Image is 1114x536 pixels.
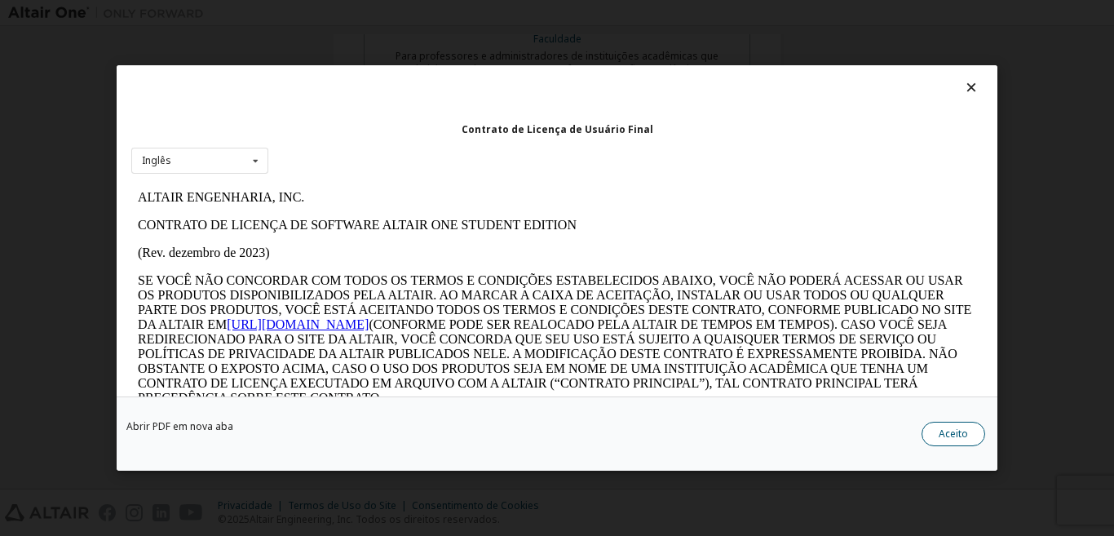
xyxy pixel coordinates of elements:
font: Abrir PDF em nova aba [126,419,233,433]
font: (CONFORME PODE SER REALOCADO PELA ALTAIR DE TEMPOS EM TEMPOS). CASO VOCÊ SEJA REDIRECIONADO PARA ... [7,134,826,221]
font: Inglês [142,153,171,167]
a: Abrir PDF em nova aba [126,422,233,432]
font: Contrato de Licença de Usuário Final [462,122,653,136]
button: Aceito [922,422,985,446]
font: Este Contrato de Licença de Software Altair One Student Edition ("Contrato") é celebrado entre a ... [7,235,836,308]
font: Aceito [939,427,968,441]
font: ALTAIR ENGENHARIA, INC. [7,7,173,20]
a: [URL][DOMAIN_NAME] [95,134,237,148]
font: CONTRATO DE LICENÇA DE SOFTWARE ALTAIR ONE STUDENT EDITION [7,34,445,48]
font: (Rev. dezembro de 2023) [7,62,139,76]
font: SE VOCÊ NÃO CONCORDAR COM TODOS OS TERMOS E CONDIÇÕES ESTABELECIDOS ABAIXO, VOCÊ NÃO PODERÁ ACESS... [7,90,840,148]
